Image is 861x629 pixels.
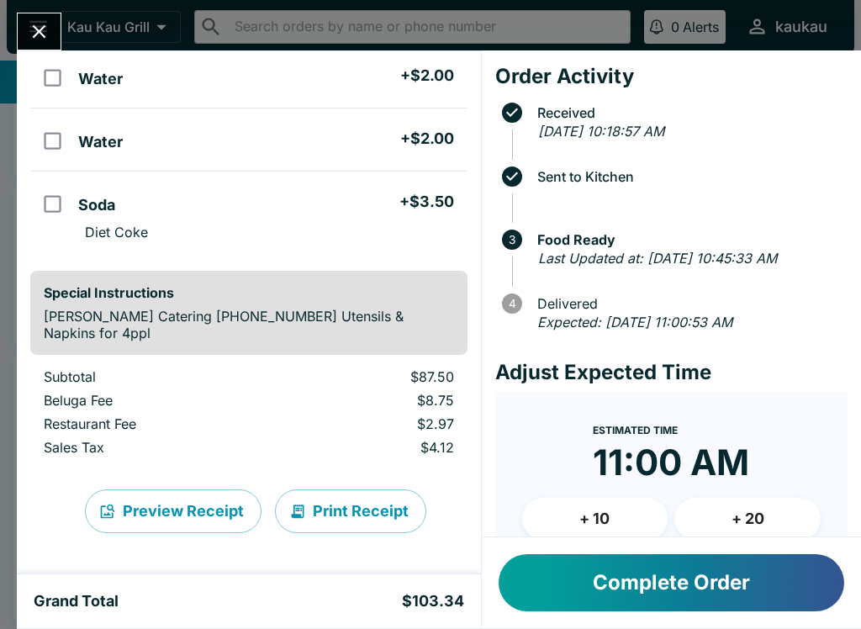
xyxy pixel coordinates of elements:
span: Estimated Time [593,424,678,436]
h5: $103.34 [402,591,464,611]
p: [PERSON_NAME] Catering [PHONE_NUMBER] Utensils & Napkins for 4ppl [44,308,454,341]
h5: Water [78,132,123,152]
h5: Water [78,69,123,89]
p: $4.12 [293,439,454,456]
button: Preview Receipt [85,489,261,533]
button: + 20 [674,498,821,540]
p: Sales Tax [44,439,266,456]
p: Restaurant Fee [44,415,266,432]
h6: Special Instructions [44,284,454,301]
time: 11:00 AM [593,441,749,484]
span: Food Ready [529,232,848,247]
h5: + $3.50 [399,192,454,212]
h5: Soda [78,195,115,215]
h5: + $2.00 [400,129,454,149]
text: 4 [508,297,515,310]
h4: Adjust Expected Time [495,360,848,385]
p: $2.97 [293,415,454,432]
p: Beluga Fee [44,392,266,409]
button: Print Receipt [275,489,426,533]
h5: + $2.00 [400,66,454,86]
text: 3 [509,233,515,246]
button: + 10 [522,498,668,540]
em: Expected: [DATE] 11:00:53 AM [537,314,732,330]
p: $87.50 [293,368,454,385]
em: [DATE] 10:18:57 AM [538,123,664,140]
em: Last Updated at: [DATE] 10:45:33 AM [538,250,777,267]
span: Delivered [529,296,848,311]
span: Received [529,105,848,120]
p: Diet Coke [85,224,148,240]
p: $8.75 [293,392,454,409]
button: Complete Order [499,554,844,611]
span: Sent to Kitchen [529,169,848,184]
h5: Grand Total [34,591,119,611]
p: Subtotal [44,368,266,385]
h4: Order Activity [495,64,848,89]
table: orders table [30,368,467,462]
button: Close [18,13,61,50]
